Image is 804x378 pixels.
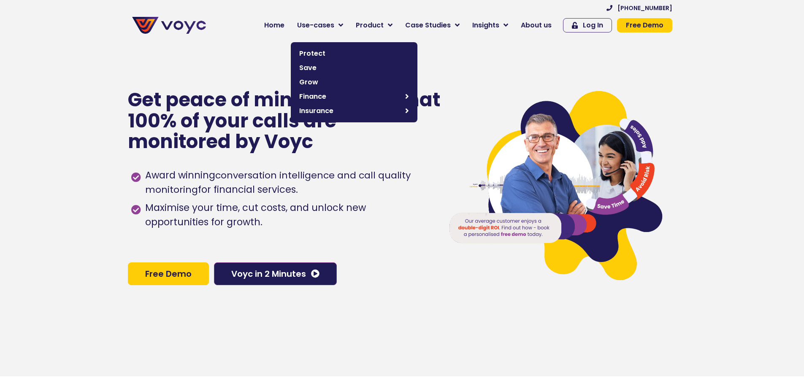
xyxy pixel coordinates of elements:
a: Log In [563,18,612,32]
span: Maximise your time, cut costs, and unlock new opportunities for growth. [143,201,431,229]
a: Finance [295,89,413,104]
a: Free Demo [128,262,209,285]
h1: conversation intelligence and call quality monitoring [145,169,411,196]
span: Grow [299,77,409,87]
a: Insights [466,17,514,34]
span: Product [356,20,384,30]
span: Case Studies [405,20,451,30]
span: Award winning for financial services. [143,168,431,197]
span: Free Demo [145,270,192,278]
span: Finance [299,92,401,102]
span: Log In [583,22,603,29]
a: Free Demo [617,18,672,32]
span: Save [299,63,409,73]
a: About us [514,17,558,34]
a: Insurance [295,104,413,118]
span: [PHONE_NUMBER] [617,5,672,11]
a: [PHONE_NUMBER] [606,5,672,11]
a: Save [295,61,413,75]
span: Voyc in 2 Minutes [231,270,306,278]
span: Home [264,20,284,30]
span: Free Demo [626,22,663,29]
img: voyc-full-logo [132,17,206,34]
a: Home [258,17,291,34]
span: About us [521,20,552,30]
a: Use-cases [291,17,349,34]
a: Protect [295,46,413,61]
span: Protect [299,49,409,59]
a: Voyc in 2 Minutes [214,262,337,285]
span: Insurance [299,106,401,116]
span: Use-cases [297,20,334,30]
span: Insights [472,20,499,30]
a: Product [349,17,399,34]
a: Case Studies [399,17,466,34]
a: Grow [295,75,413,89]
p: Get peace of mind knowing that 100% of your calls are monitored by Voyc [128,89,441,152]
